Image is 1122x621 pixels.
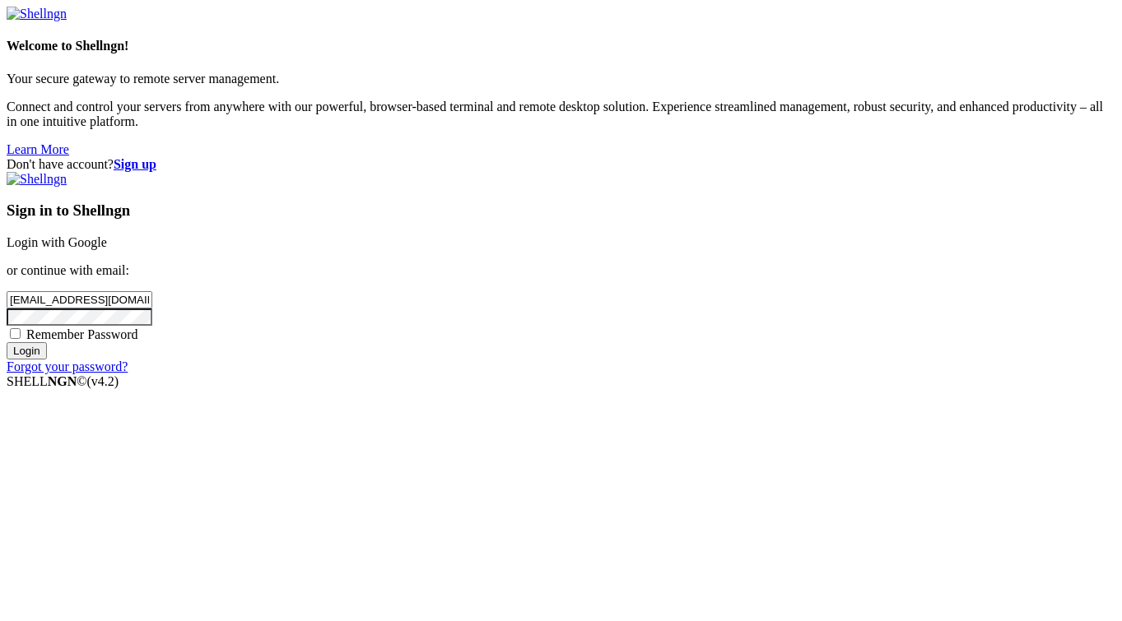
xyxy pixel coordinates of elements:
[7,374,119,388] span: SHELL ©
[7,263,1115,278] p: or continue with email:
[7,172,67,187] img: Shellngn
[7,142,69,156] a: Learn More
[114,157,156,171] a: Sign up
[10,328,21,339] input: Remember Password
[87,374,119,388] span: 4.2.0
[7,291,152,308] input: Email address
[7,157,1115,172] div: Don't have account?
[7,342,47,359] input: Login
[7,100,1115,129] p: Connect and control your servers from anywhere with our powerful, browser-based terminal and remo...
[7,235,107,249] a: Login with Google
[7,39,1115,53] h4: Welcome to Shellngn!
[7,359,128,373] a: Forgot your password?
[48,374,77,388] b: NGN
[26,327,138,341] span: Remember Password
[7,202,1115,220] h3: Sign in to Shellngn
[7,72,1115,86] p: Your secure gateway to remote server management.
[7,7,67,21] img: Shellngn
